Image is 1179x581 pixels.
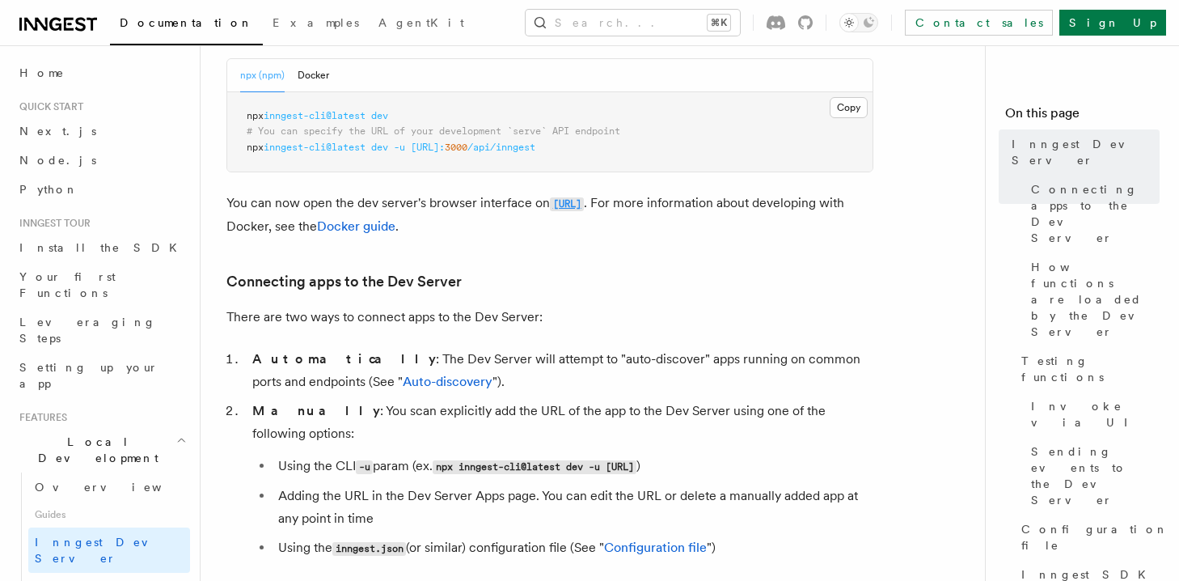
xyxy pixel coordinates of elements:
button: Local Development [13,427,190,473]
code: inngest.json [332,542,406,556]
a: [URL] [550,195,584,210]
p: There are two ways to connect apps to the Dev Server: [226,306,873,329]
a: Next.js [13,117,190,146]
a: Docker guide [317,218,395,234]
h4: On this page [1005,104,1160,129]
span: Guides [28,502,190,528]
span: -u [394,142,405,153]
a: Contact sales [905,10,1053,36]
p: You can now open the dev server's browser interface on . For more information about developing wi... [226,192,873,238]
a: Python [13,175,190,204]
a: Configuration file [604,540,707,555]
span: Overview [35,481,201,494]
span: Features [13,411,67,424]
span: 3000 [445,142,467,153]
span: AgentKit [378,16,464,29]
button: Search...⌘K [526,10,740,36]
li: Using the (or similar) configuration file (See " ") [273,536,873,560]
span: /api/inngest [467,142,535,153]
span: inngest-cli@latest [264,142,366,153]
code: [URL] [550,197,584,211]
a: Sending events to the Dev Server [1025,437,1160,515]
a: Leveraging Steps [13,307,190,353]
span: Testing functions [1021,353,1160,385]
span: Python [19,183,78,196]
a: Auto-discovery [403,374,492,389]
span: Install the SDK [19,241,187,254]
strong: Automatically [252,351,436,367]
span: inngest-cli@latest [264,110,366,121]
li: Adding the URL in the Dev Server Apps page. You can edit the URL or delete a manually added app a... [273,485,873,530]
span: dev [371,142,388,153]
a: Install the SDK [13,233,190,262]
li: : You scan explicitly add the URL of the app to the Dev Server using one of the following options: [247,400,873,560]
span: Setting up your app [19,361,158,390]
a: How functions are loaded by the Dev Server [1025,252,1160,346]
a: Configuration file [1015,515,1160,560]
a: Inngest Dev Server [1005,129,1160,175]
span: # You can specify the URL of your development `serve` API endpoint [247,125,620,137]
a: Your first Functions [13,262,190,307]
code: -u [356,460,373,474]
li: : The Dev Server will attempt to "auto-discover" apps running on common ports and endpoints (See ... [247,348,873,393]
a: Invoke via UI [1025,392,1160,437]
span: How functions are loaded by the Dev Server [1031,259,1160,340]
a: Testing functions [1015,346,1160,392]
li: Using the CLI param (ex. ) [273,455,873,478]
a: AgentKit [369,5,474,44]
button: Copy [830,97,868,118]
strong: Manually [252,403,380,418]
span: npx [247,110,264,121]
a: Home [13,58,190,87]
a: Documentation [110,5,263,45]
a: Examples [263,5,369,44]
a: Inngest Dev Server [28,528,190,573]
code: npx inngest-cli@latest dev -u [URL] [433,460,636,474]
span: Leveraging Steps [19,316,156,345]
span: Documentation [120,16,253,29]
span: npx [247,142,264,153]
a: Connecting apps to the Dev Server [226,270,462,293]
span: [URL]: [411,142,445,153]
span: dev [371,110,388,121]
span: Your first Functions [19,270,116,299]
a: Connecting apps to the Dev Server [1025,175,1160,252]
span: Examples [273,16,359,29]
a: Node.js [13,146,190,175]
span: Home [19,65,65,81]
a: Sign Up [1059,10,1166,36]
span: Connecting apps to the Dev Server [1031,181,1160,246]
span: Inngest Dev Server [35,536,173,565]
span: Local Development [13,434,176,466]
button: Toggle dark mode [839,13,878,32]
span: Node.js [19,154,96,167]
span: Inngest Dev Server [1012,136,1160,168]
kbd: ⌘K [708,15,730,31]
span: Invoke via UI [1031,398,1160,430]
a: Setting up your app [13,353,190,398]
span: Inngest tour [13,217,91,230]
a: Overview [28,473,190,502]
span: Quick start [13,100,83,113]
button: npx (npm) [240,59,285,92]
button: Docker [298,59,329,92]
span: Configuration file [1021,521,1168,553]
span: Next.js [19,125,96,138]
span: Sending events to the Dev Server [1031,443,1160,508]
